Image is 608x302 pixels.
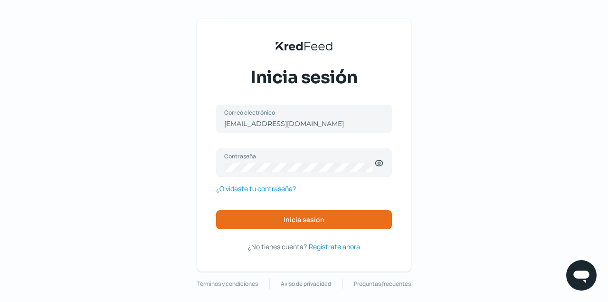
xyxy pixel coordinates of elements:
a: ¿Olvidaste tu contraseña? [216,183,296,195]
span: ¿No tienes cuenta? [248,242,307,251]
img: chatIcon [572,266,591,285]
a: Regístrate ahora [309,241,360,253]
a: Preguntas frecuentes [354,279,411,289]
label: Contraseña [224,152,374,160]
a: Términos y condiciones [197,279,258,289]
span: Inicia sesión [250,66,358,89]
a: Aviso de privacidad [281,279,331,289]
label: Correo electrónico [224,108,374,117]
button: Inicia sesión [216,210,392,229]
span: Inicia sesión [284,216,324,223]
